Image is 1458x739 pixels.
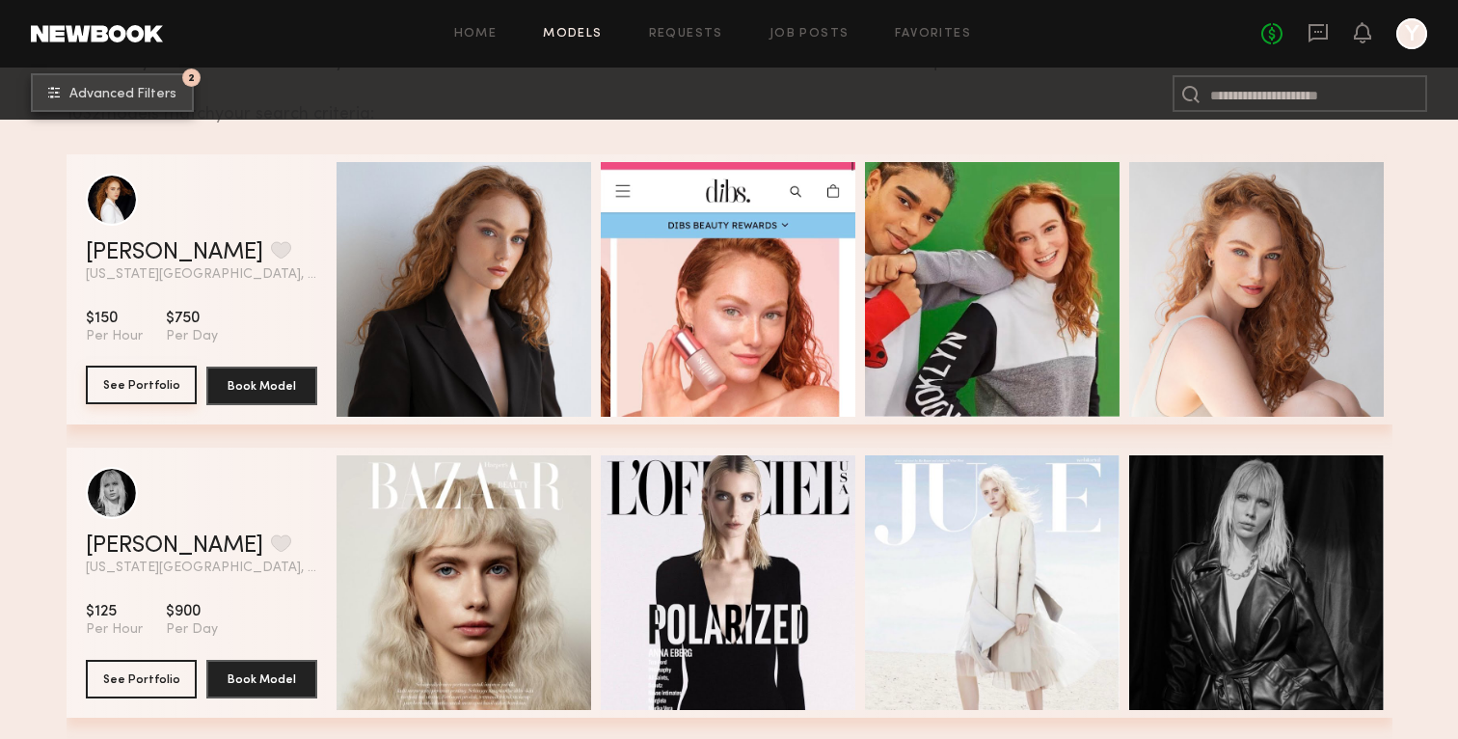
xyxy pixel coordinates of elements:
[454,28,498,41] a: Home
[166,621,218,639] span: Per Day
[769,28,850,41] a: Job Posts
[188,73,195,82] span: 2
[86,241,263,264] a: [PERSON_NAME]
[86,660,197,698] button: See Portfolio
[86,602,143,621] span: $125
[206,367,317,405] button: Book Model
[86,367,197,405] a: See Portfolio
[86,268,317,282] span: [US_STATE][GEOGRAPHIC_DATA], [GEOGRAPHIC_DATA]
[86,534,263,558] a: [PERSON_NAME]
[543,28,602,41] a: Models
[86,621,143,639] span: Per Hour
[166,309,218,328] span: $750
[206,660,317,698] button: Book Model
[649,28,723,41] a: Requests
[166,602,218,621] span: $900
[86,328,143,345] span: Per Hour
[86,309,143,328] span: $150
[69,88,176,101] span: Advanced Filters
[86,366,197,404] button: See Portfolio
[31,73,194,112] button: 2Advanced Filters
[166,328,218,345] span: Per Day
[1396,18,1427,49] a: Y
[895,28,971,41] a: Favorites
[86,561,317,575] span: [US_STATE][GEOGRAPHIC_DATA], [GEOGRAPHIC_DATA]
